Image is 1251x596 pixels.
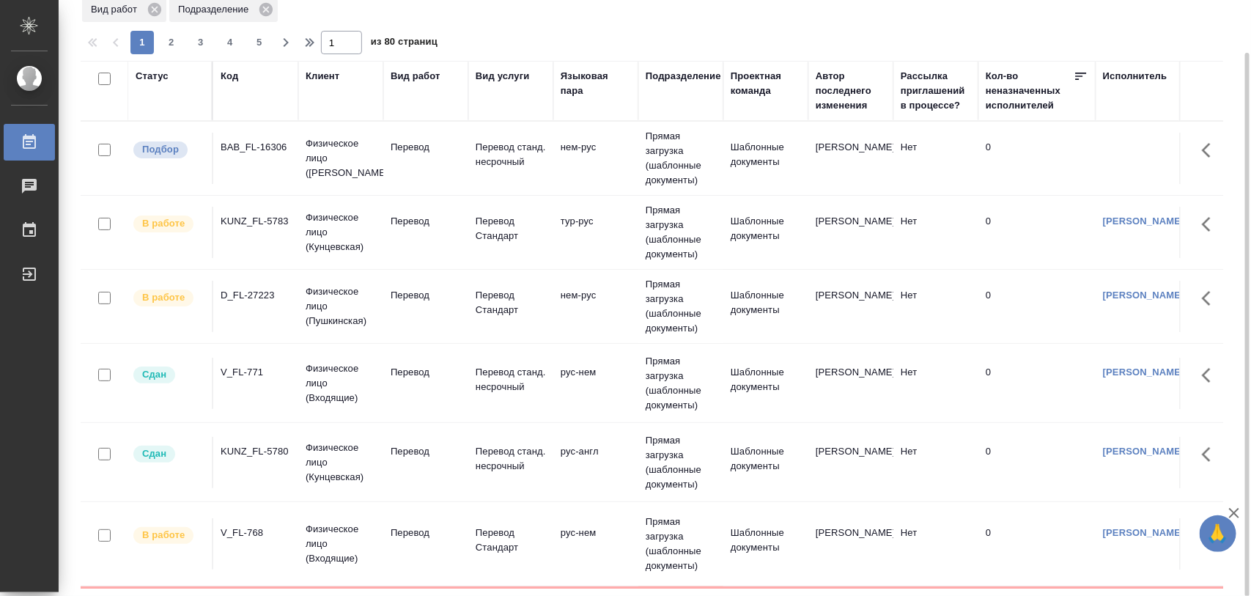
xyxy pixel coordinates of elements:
[893,133,978,184] td: Нет
[132,365,204,385] div: Менеджер проверил работу исполнителя, передает ее на следующий этап
[391,444,461,459] p: Перевод
[132,140,204,160] div: Можно подбирать исполнителей
[189,31,213,54] button: 3
[221,214,291,229] div: KUNZ_FL-5783
[142,142,179,157] p: Подбор
[189,35,213,50] span: 3
[142,367,166,382] p: Сдан
[638,347,723,420] td: Прямая загрузка (шаблонные документы)
[638,507,723,581] td: Прямая загрузка (шаблонные документы)
[306,210,376,254] p: Физическое лицо (Кунцевская)
[808,358,893,409] td: [PERSON_NAME]
[893,207,978,258] td: Нет
[808,518,893,570] td: [PERSON_NAME]
[638,122,723,195] td: Прямая загрузка (шаблонные документы)
[893,358,978,409] td: Нет
[1193,133,1228,168] button: Здесь прячутся важные кнопки
[1193,281,1228,316] button: Здесь прячутся важные кнопки
[306,284,376,328] p: Физическое лицо (Пушкинская)
[731,69,801,98] div: Проектная команда
[561,69,631,98] div: Языковая пара
[132,444,204,464] div: Менеджер проверил работу исполнителя, передает ее на следующий этап
[808,281,893,332] td: [PERSON_NAME]
[553,437,638,488] td: рус-англ
[986,69,1074,113] div: Кол-во неназначенных исполнителей
[391,214,461,229] p: Перевод
[808,437,893,488] td: [PERSON_NAME]
[142,216,185,231] p: В работе
[476,214,546,243] p: Перевод Стандарт
[132,214,204,234] div: Исполнитель выполняет работу
[221,69,238,84] div: Код
[476,526,546,555] p: Перевод Стандарт
[476,444,546,474] p: Перевод станд. несрочный
[723,133,808,184] td: Шаблонные документы
[221,526,291,540] div: V_FL-768
[816,69,886,113] div: Автор последнего изменения
[901,69,971,113] div: Рассылка приглашений в процессе?
[1103,290,1184,301] a: [PERSON_NAME]
[221,444,291,459] div: KUNZ_FL-5780
[553,358,638,409] td: рус-нем
[808,133,893,184] td: [PERSON_NAME]
[132,288,204,308] div: Исполнитель выполняет работу
[723,281,808,332] td: Шаблонные документы
[638,426,723,499] td: Прямая загрузка (шаблонные документы)
[978,518,1096,570] td: 0
[136,69,169,84] div: Статус
[646,69,721,84] div: Подразделение
[638,196,723,269] td: Прямая загрузка (шаблонные документы)
[1193,207,1228,242] button: Здесь прячутся важные кнопки
[1206,518,1230,549] span: 🙏
[306,136,376,180] p: Физическое лицо ([PERSON_NAME])
[1193,518,1228,553] button: Здесь прячутся важные кнопки
[1200,515,1236,552] button: 🙏
[476,140,546,169] p: Перевод станд. несрочный
[1103,216,1184,227] a: [PERSON_NAME]
[160,35,183,50] span: 2
[142,528,185,542] p: В работе
[221,288,291,303] div: D_FL-27223
[476,69,530,84] div: Вид услуги
[723,358,808,409] td: Шаблонные документы
[553,207,638,258] td: тур-рус
[306,361,376,405] p: Физическое лицо (Входящие)
[893,437,978,488] td: Нет
[391,69,440,84] div: Вид работ
[160,31,183,54] button: 2
[391,288,461,303] p: Перевод
[306,522,376,566] p: Физическое лицо (Входящие)
[371,33,438,54] span: из 80 страниц
[978,207,1096,258] td: 0
[893,518,978,570] td: Нет
[553,281,638,332] td: нем-рус
[1103,69,1167,84] div: Исполнитель
[978,281,1096,332] td: 0
[1103,367,1184,378] a: [PERSON_NAME]
[978,133,1096,184] td: 0
[723,518,808,570] td: Шаблонные документы
[391,526,461,540] p: Перевод
[808,207,893,258] td: [PERSON_NAME]
[1193,437,1228,472] button: Здесь прячутся важные кнопки
[1103,446,1184,457] a: [PERSON_NAME]
[132,526,204,545] div: Исполнитель выполняет работу
[1103,527,1184,538] a: [PERSON_NAME]
[553,518,638,570] td: рус-нем
[638,270,723,343] td: Прямая загрузка (шаблонные документы)
[248,31,271,54] button: 5
[248,35,271,50] span: 5
[893,281,978,332] td: Нет
[978,358,1096,409] td: 0
[553,133,638,184] td: нем-рус
[221,140,291,155] div: BAB_FL-16306
[391,140,461,155] p: Перевод
[306,441,376,485] p: Физическое лицо (Кунцевская)
[391,365,461,380] p: Перевод
[142,446,166,461] p: Сдан
[221,365,291,380] div: V_FL-771
[178,2,254,17] p: Подразделение
[306,69,339,84] div: Клиент
[218,35,242,50] span: 4
[91,2,142,17] p: Вид работ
